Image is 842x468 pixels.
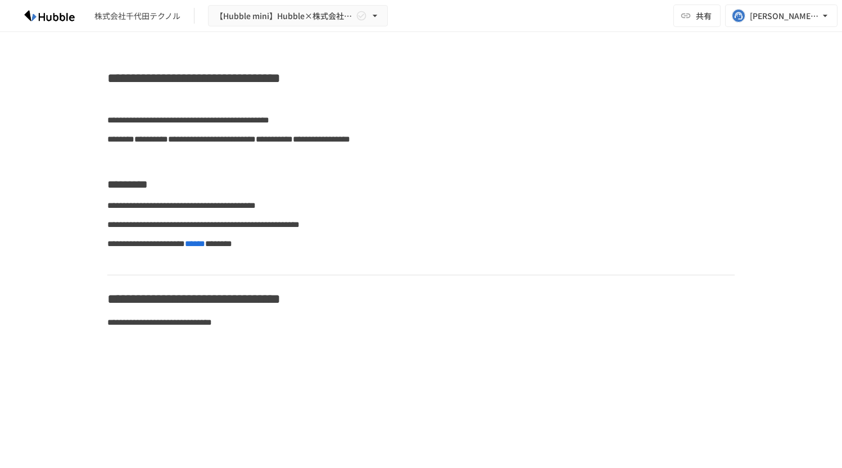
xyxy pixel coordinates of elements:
[725,4,838,27] button: [PERSON_NAME][EMAIL_ADDRESS][PERSON_NAME][DOMAIN_NAME]
[208,5,388,27] button: 【Hubble mini】Hubble×株式会社千代田テクノル オンボーディングプロジェクト
[13,7,85,25] img: HzDRNkGCf7KYO4GfwKnzITak6oVsp5RHeZBEM1dQFiQ
[673,4,721,27] button: 共有
[696,10,712,22] span: 共有
[750,9,820,23] div: [PERSON_NAME][EMAIL_ADDRESS][PERSON_NAME][DOMAIN_NAME]
[215,9,354,23] span: 【Hubble mini】Hubble×株式会社千代田テクノル オンボーディングプロジェクト
[94,10,180,22] div: 株式会社千代田テクノル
